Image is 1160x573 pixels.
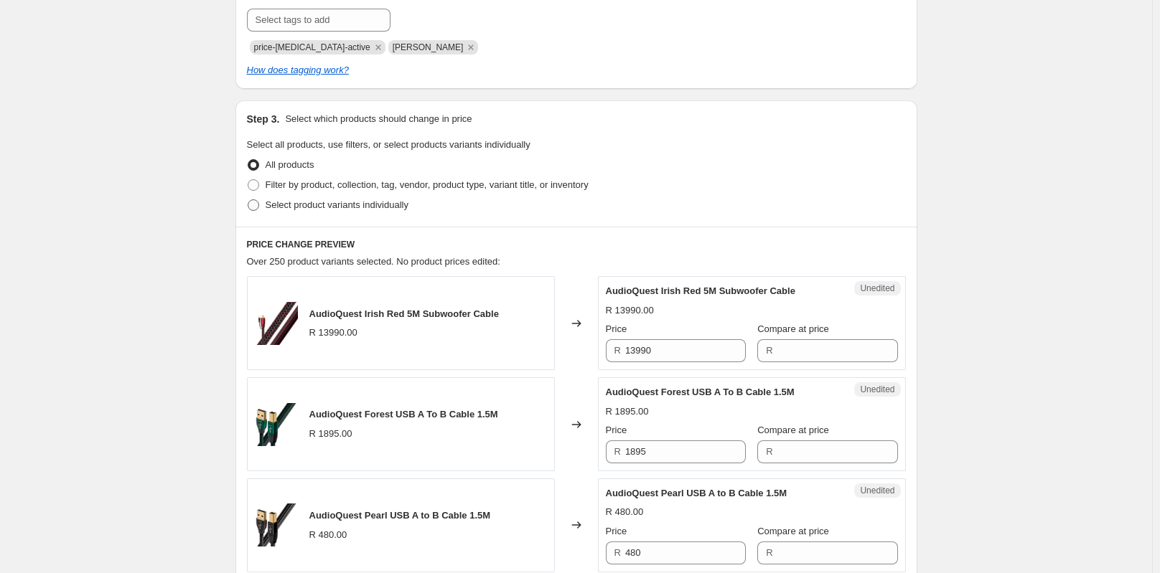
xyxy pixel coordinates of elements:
h6: PRICE CHANGE PREVIEW [247,239,906,250]
span: Compare at price [757,526,829,536]
h2: Step 3. [247,112,280,126]
span: Select all products, use filters, or select products variants individually [247,139,530,150]
div: R 13990.00 [606,303,654,318]
div: R 1895.00 [606,404,649,419]
span: All products [266,159,314,170]
span: AudioQuest Pearl USB A to B Cable 1.5M [606,488,787,498]
span: Unedited [860,485,894,496]
span: Compare at price [757,425,829,435]
button: Remove price-change-job-active [372,41,385,54]
div: R 13990.00 [309,326,357,340]
span: R [614,345,621,356]
button: Remove SENN SP [464,41,477,54]
span: R [614,446,621,457]
span: R [766,345,772,356]
a: How does tagging work? [247,65,349,75]
img: pearl-USB-a-to-b_80x.png [255,503,298,546]
input: Select tags to add [247,9,390,32]
span: R [614,547,621,558]
span: Filter by product, collection, tag, vendor, product type, variant title, or inventory [266,179,589,190]
span: R [766,446,772,457]
p: Select which products should change in price [285,112,472,126]
span: R [766,547,772,558]
span: Unedited [860,283,894,294]
span: Price [606,526,627,536]
span: Unedited [860,384,894,395]
span: AudioQuest Irish Red 5M Subwoofer Cable [606,285,795,296]
span: SENN SP [393,42,464,52]
span: AudioQuest Pearl USB A to B Cable 1.5M [309,510,491,521]
span: price-change-job-active [254,42,370,52]
span: Select product variants individually [266,199,408,210]
div: R 480.00 [309,528,347,542]
span: AudioQuest Forest USB A To B Cable 1.5M [309,409,498,420]
img: forest-USB-a-to-b_80x.png [255,403,298,446]
span: Compare at price [757,323,829,334]
span: Price [606,323,627,334]
div: R 480.00 [606,505,644,519]
div: R 1895.00 [309,427,352,441]
span: AudioQuest Forest USB A To B Cable 1.5M [606,387,795,397]
span: AudioQuest Irish Red 5M Subwoofer Cable [309,308,499,319]
span: Over 250 product variants selected. No product prices edited: [247,256,500,267]
img: Subwoofer_Irish_Red_RCA_80x.png [255,302,298,345]
span: Price [606,425,627,435]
